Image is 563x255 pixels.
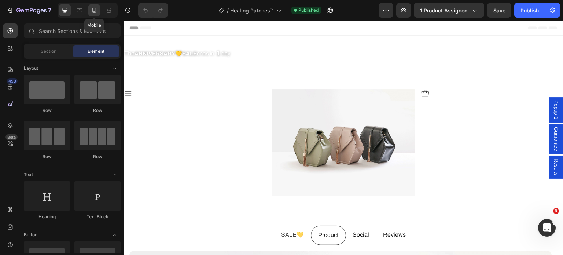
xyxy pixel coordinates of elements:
span: Save [493,7,505,14]
div: Beta [5,134,18,140]
strong: SALE [59,30,73,36]
span: ends in [73,30,91,36]
span: / [227,7,229,14]
iframe: Intercom live chat [538,219,556,237]
span: Healing Patches™ [230,7,273,14]
iframe: Design area [124,21,563,255]
button: Save [487,3,511,18]
span: Toggle open [109,169,121,181]
span: Text [24,171,33,178]
div: Undo/Redo [138,3,168,18]
button: 7 [3,3,55,18]
span: Guarantee [429,106,436,131]
span: Section [41,48,56,55]
span: Toggle open [109,229,121,241]
img: image_demo.jpg [148,69,291,176]
div: Row [74,107,121,114]
span: Popup 1 [429,80,436,99]
input: Search Sections & Elements [24,23,121,38]
button: 1 product assigned [414,3,484,18]
div: Row [24,153,70,160]
div: Publish [520,7,539,14]
span: Button [24,232,37,238]
p: 7 [48,6,51,15]
span: Layout [24,65,38,72]
div: Heading [24,214,70,220]
button: Publish [514,3,545,18]
strong: ANNIVERSARY [11,30,52,36]
span: Element [88,48,104,55]
span: Results [429,138,436,155]
p: Reviews [260,209,283,220]
div: Row [74,153,121,160]
div: Row [24,107,70,114]
strong: 1 [93,29,97,36]
span: Toggle open [109,62,121,74]
span: day [98,30,107,36]
span: The [1,30,11,36]
p: Social [229,209,246,220]
span: Published [298,7,319,14]
p: Product [195,210,215,220]
span: 1 product assigned [420,7,468,14]
div: Text Block [74,214,121,220]
strong: 💛 [52,30,59,36]
span: 3 [553,208,559,214]
div: 450 [7,78,18,84]
span: SALE💛 [158,211,180,217]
